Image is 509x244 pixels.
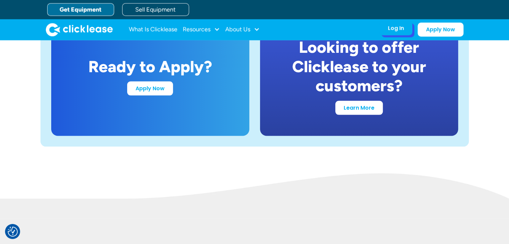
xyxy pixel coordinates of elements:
a: home [46,23,113,36]
a: Get Equipment [47,3,114,16]
div: Looking to offer Clicklease to your customers? [276,38,442,96]
div: Ready to Apply? [88,57,212,77]
div: About Us [225,23,260,36]
img: Revisit consent button [8,227,18,237]
a: Apply Now [418,23,463,37]
a: Sell Equipment [122,3,189,16]
div: Resources [183,23,220,36]
div: Log In [388,25,404,32]
img: Clicklease logo [46,23,113,36]
a: What Is Clicklease [129,23,177,36]
a: Apply Now [127,82,173,96]
a: Learn More [335,101,383,115]
button: Consent Preferences [8,227,18,237]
